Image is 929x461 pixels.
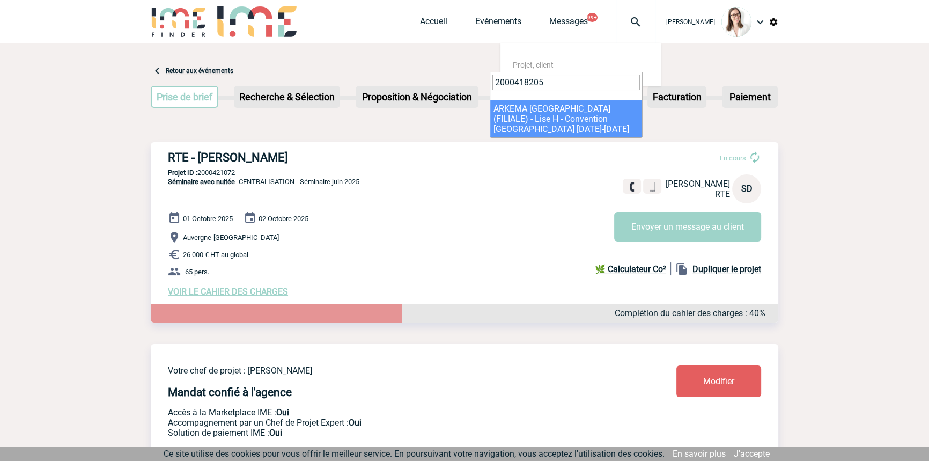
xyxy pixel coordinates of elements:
b: Projet ID : [168,169,197,177]
a: Retour aux événements [166,67,233,75]
p: Conformité aux process achat client, Prise en charge de la facturation, Mutualisation de plusieur... [168,428,613,438]
span: 26 000 € HT au global [183,251,248,259]
span: Projet, client [513,61,554,69]
img: portable.png [647,182,657,192]
p: Accès à la Marketplace IME : [168,407,613,418]
a: Evénements [475,16,521,31]
span: 02 Octobre 2025 [259,215,308,223]
span: SD [741,184,753,194]
span: Ce site utilise des cookies pour vous offrir le meilleur service. En poursuivant votre navigation... [164,449,665,459]
b: Oui [269,428,282,438]
p: Facturation [648,87,706,107]
span: RTE [715,189,730,199]
a: 🌿 Calculateur Co² [595,262,671,275]
button: 99+ [587,13,598,22]
img: IME-Finder [151,6,207,37]
button: Envoyer un message au client [614,212,761,242]
span: En cours [720,154,746,162]
li: ARKEMA [GEOGRAPHIC_DATA] (FILIALE) - Lise H - Convention [GEOGRAPHIC_DATA] [DATE]-[DATE] [490,100,642,137]
h3: RTE - [PERSON_NAME] [168,151,490,164]
span: [PERSON_NAME] [666,18,715,26]
a: J'accepte [734,449,770,459]
img: fixe.png [627,182,637,192]
img: 122719-0.jpg [721,7,751,37]
p: Recherche & Sélection [235,87,339,107]
a: En savoir plus [673,449,726,459]
span: 01 Octobre 2025 [183,215,233,223]
a: Accueil [420,16,447,31]
span: [PERSON_NAME] [666,179,730,189]
span: Modifier [703,376,734,386]
p: Proposition & Négociation [357,87,477,107]
p: 2000421072 [151,169,778,177]
span: 65 pers. [185,268,209,276]
span: Auvergne-[GEOGRAPHIC_DATA] [183,233,279,242]
b: Oui [349,418,362,428]
p: Prestation payante [168,418,613,428]
p: Votre chef de projet : [PERSON_NAME] [168,365,613,376]
img: file_copy-black-24dp.png [675,262,688,275]
p: Prise de brief [152,87,217,107]
span: - CENTRALISATION - Séminaire juin 2025 [168,178,359,186]
a: Messages [549,16,588,31]
h4: Mandat confié à l'agence [168,386,292,399]
p: Paiement [723,87,777,107]
span: Séminaire avec nuitée [168,178,235,186]
a: VOIR LE CAHIER DES CHARGES [168,287,288,297]
b: 🌿 Calculateur Co² [595,264,666,274]
b: Dupliquer le projet [692,264,761,274]
b: Oui [276,407,289,418]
